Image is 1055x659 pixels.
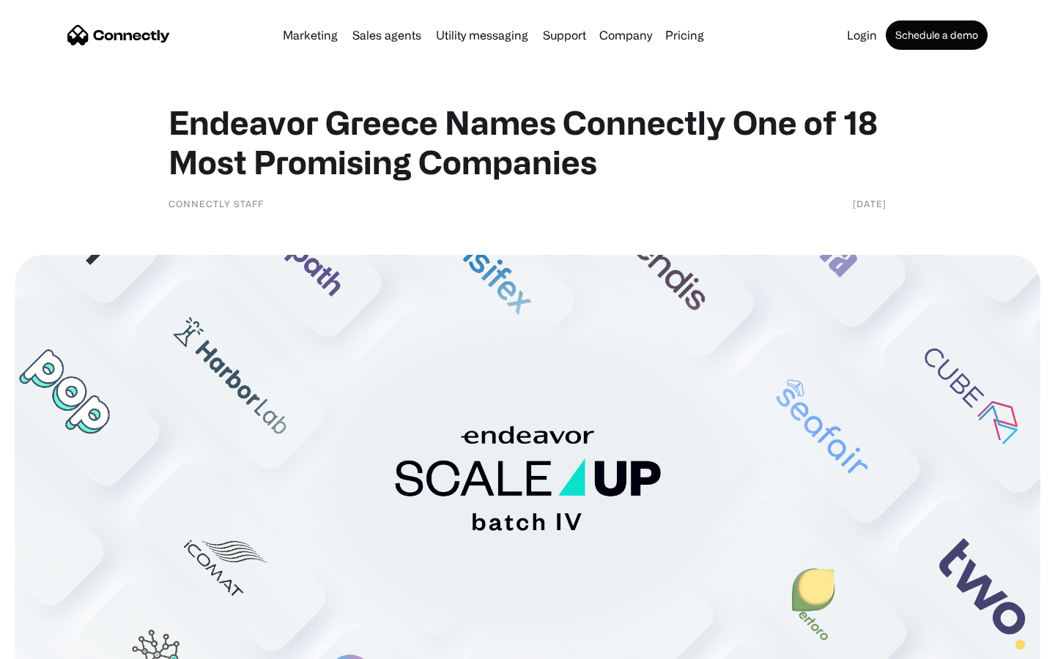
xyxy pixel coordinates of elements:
[599,25,652,45] div: Company
[169,196,264,211] div: Connectly Staff
[277,29,344,41] a: Marketing
[537,29,592,41] a: Support
[853,196,886,211] div: [DATE]
[659,29,710,41] a: Pricing
[886,21,988,50] a: Schedule a demo
[841,29,883,41] a: Login
[430,29,534,41] a: Utility messaging
[169,103,886,182] h1: Endeavor Greece Names Connectly One of 18 Most Promising Companies
[29,633,88,654] ul: Language list
[15,633,88,654] aside: Language selected: English
[347,29,427,41] a: Sales agents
